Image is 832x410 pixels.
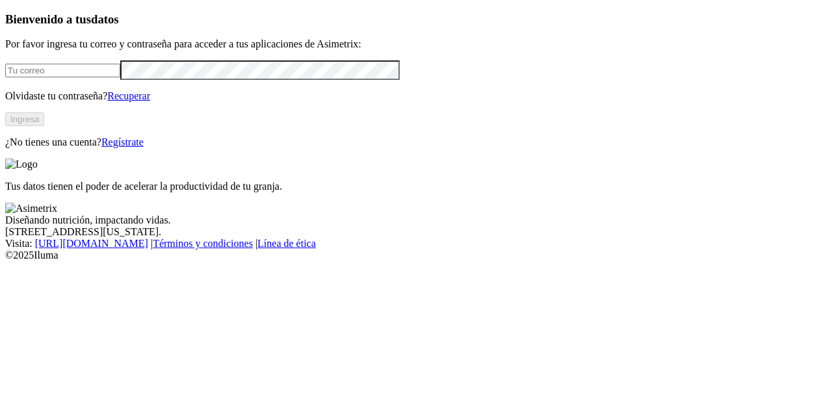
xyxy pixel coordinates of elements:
[5,159,38,170] img: Logo
[5,136,827,148] p: ¿No tienes una cuenta?
[5,38,827,50] p: Por favor ingresa tu correo y contraseña para acceder a tus aplicaciones de Asimetrix:
[5,112,44,126] button: Ingresa
[35,238,148,249] a: [URL][DOMAIN_NAME]
[91,12,119,26] span: datos
[107,90,150,101] a: Recuperar
[5,226,827,238] div: [STREET_ADDRESS][US_STATE].
[153,238,253,249] a: Términos y condiciones
[5,250,827,261] div: © 2025 Iluma
[5,64,120,77] input: Tu correo
[5,203,57,214] img: Asimetrix
[257,238,316,249] a: Línea de ética
[5,238,827,250] div: Visita : | |
[5,12,827,27] h3: Bienvenido a tus
[5,181,827,192] p: Tus datos tienen el poder de acelerar la productividad de tu granja.
[101,136,144,147] a: Regístrate
[5,214,827,226] div: Diseñando nutrición, impactando vidas.
[5,90,827,102] p: Olvidaste tu contraseña?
